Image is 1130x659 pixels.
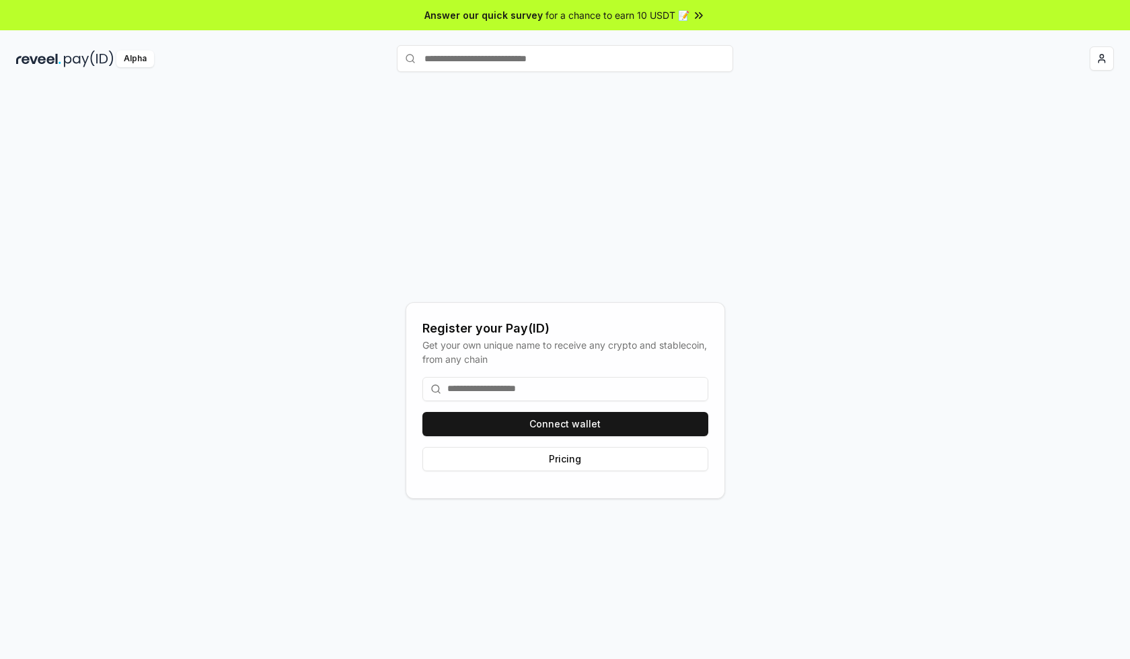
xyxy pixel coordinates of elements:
[422,447,708,471] button: Pricing
[64,50,114,67] img: pay_id
[422,338,708,366] div: Get your own unique name to receive any crypto and stablecoin, from any chain
[422,319,708,338] div: Register your Pay(ID)
[424,8,543,22] span: Answer our quick survey
[545,8,689,22] span: for a chance to earn 10 USDT 📝
[16,50,61,67] img: reveel_dark
[116,50,154,67] div: Alpha
[422,412,708,436] button: Connect wallet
